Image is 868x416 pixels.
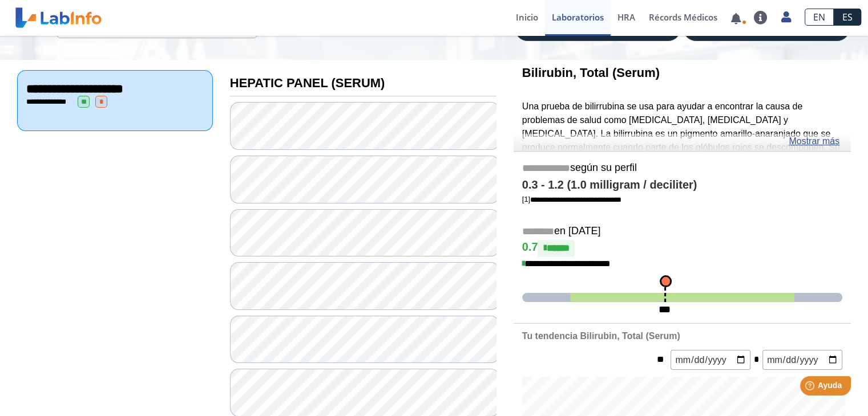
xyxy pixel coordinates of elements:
iframe: Help widget launcher [766,372,855,403]
p: Una prueba de bilirrubina se usa para ayudar a encontrar la causa de problemas de salud como [MED... [522,100,842,236]
h4: 0.3 - 1.2 (1.0 milligram / deciliter) [522,178,842,192]
input: mm/dd/yyyy [671,350,750,370]
a: Mostrar más [789,134,839,148]
span: HRA [617,11,635,23]
b: Tu tendencia Bilirubin, Total (Serum) [522,331,680,341]
h5: en [DATE] [522,225,842,238]
h5: según su perfil [522,162,842,175]
a: EN [805,9,834,26]
a: [1] [522,195,621,203]
b: HEPATIC PANEL (SERUM) [230,76,385,90]
input: mm/dd/yyyy [762,350,842,370]
b: Bilirubin, Total (Serum) [522,66,660,80]
h4: 0.7 [522,240,842,257]
a: ES [834,9,861,26]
